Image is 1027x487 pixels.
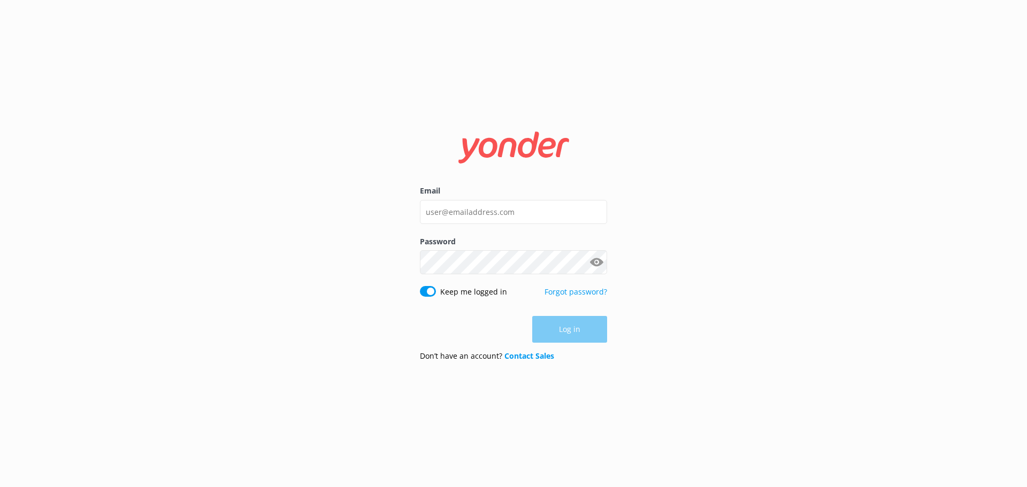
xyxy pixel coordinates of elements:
[545,287,607,297] a: Forgot password?
[420,200,607,224] input: user@emailaddress.com
[440,286,507,298] label: Keep me logged in
[586,252,607,273] button: Show password
[504,351,554,361] a: Contact Sales
[420,236,607,248] label: Password
[420,350,554,362] p: Don’t have an account?
[420,185,607,197] label: Email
